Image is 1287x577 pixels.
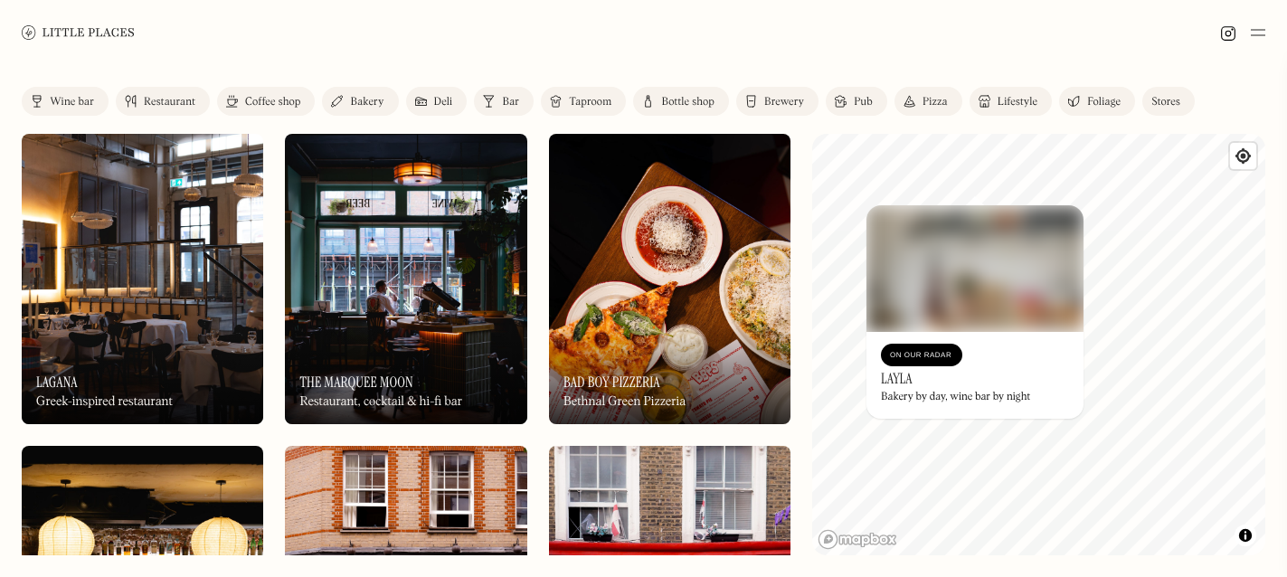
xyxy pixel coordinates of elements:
div: Bakery by day, wine bar by night [881,391,1030,403]
a: LaylaLaylaOn Our RadarLaylaBakery by day, wine bar by night [866,205,1084,419]
div: Greek-inspired restaurant [36,394,173,410]
img: Layla [866,205,1084,332]
a: Brewery [736,87,819,116]
a: Bar [474,87,534,116]
a: The Marquee MoonThe Marquee MoonThe Marquee MoonRestaurant, cocktail & hi-fi bar [285,134,526,424]
a: Lifestyle [970,87,1052,116]
img: Bad Boy Pizzeria [549,134,790,424]
div: Taproom [569,97,611,108]
div: On Our Radar [890,346,953,364]
a: Foliage [1059,87,1135,116]
a: Pub [826,87,887,116]
div: Bar [502,97,519,108]
div: Stores [1151,97,1180,108]
img: Lagana [22,134,263,424]
h3: The Marquee Moon [299,374,412,391]
a: Mapbox homepage [818,529,897,550]
a: Bakery [322,87,398,116]
div: Restaurant [144,97,195,108]
a: Bottle shop [633,87,729,116]
a: Wine bar [22,87,109,116]
a: Pizza [894,87,962,116]
div: Foliage [1087,97,1121,108]
button: Find my location [1230,143,1256,169]
a: LaganaLaganaLaganaGreek-inspired restaurant [22,134,263,424]
div: Pub [854,97,873,108]
a: Bad Boy PizzeriaBad Boy PizzeriaBad Boy PizzeriaBethnal Green Pizzeria [549,134,790,424]
div: Bottle shop [661,97,714,108]
div: Wine bar [50,97,94,108]
div: Bethnal Green Pizzeria [563,394,686,410]
span: Toggle attribution [1240,525,1251,545]
button: Toggle attribution [1235,525,1256,546]
canvas: Map [812,134,1265,555]
h3: Lagana [36,374,78,391]
div: Bakery [350,97,383,108]
a: Deli [406,87,468,116]
h3: Layla [881,370,913,387]
img: The Marquee Moon [285,134,526,424]
div: Deli [434,97,453,108]
h3: Bad Boy Pizzeria [563,374,660,391]
div: Pizza [923,97,948,108]
a: Stores [1142,87,1195,116]
div: Lifestyle [998,97,1037,108]
div: Brewery [764,97,804,108]
a: Coffee shop [217,87,315,116]
a: Taproom [541,87,626,116]
div: Restaurant, cocktail & hi-fi bar [299,394,462,410]
a: Restaurant [116,87,210,116]
div: Coffee shop [245,97,300,108]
